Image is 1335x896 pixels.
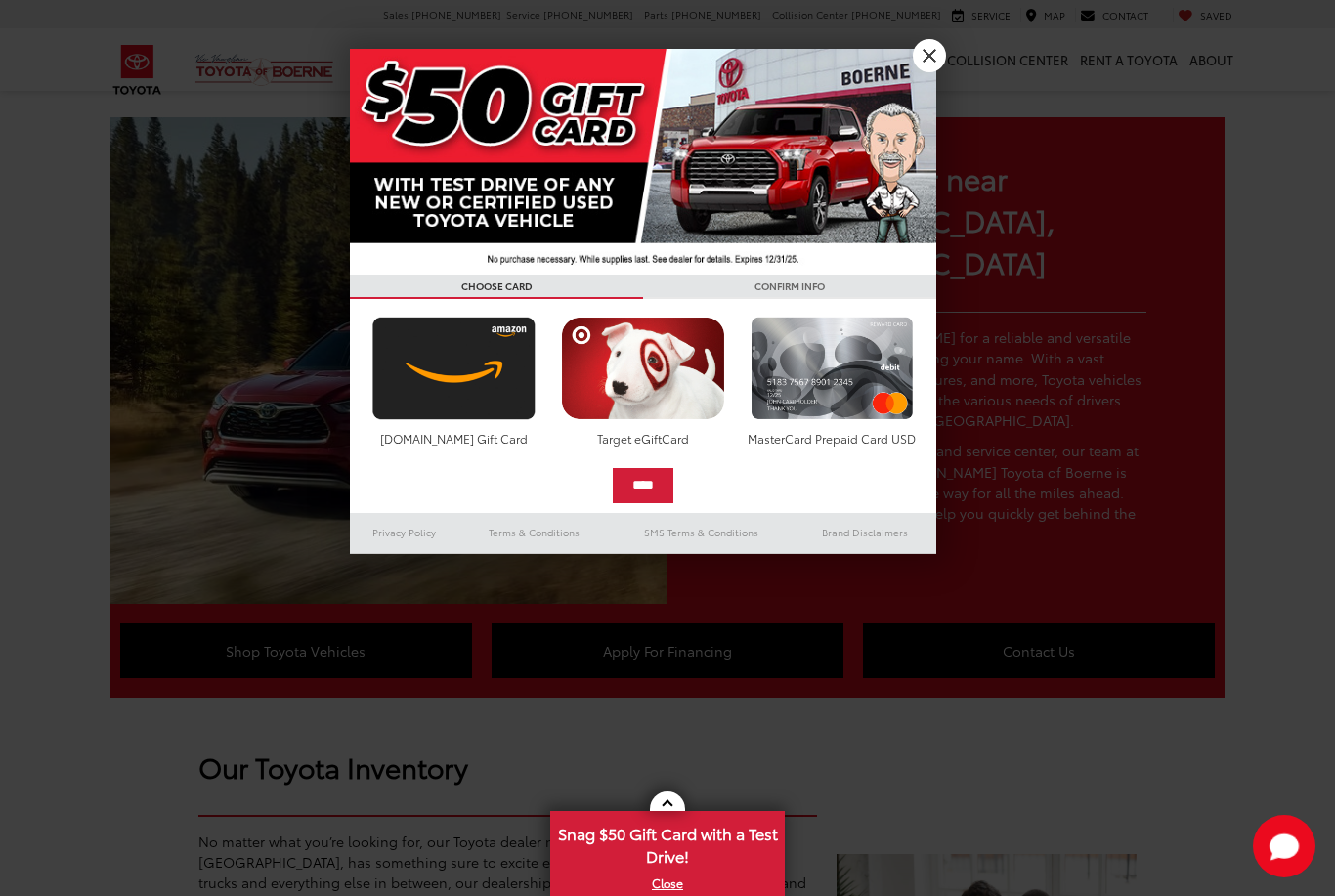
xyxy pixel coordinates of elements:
[746,430,919,447] div: MasterCard Prepaid Card USD
[556,430,729,447] div: Target eGiftCard
[1253,815,1315,877] button: Toggle Chat Window
[643,275,936,299] h3: CONFIRM INFO
[367,430,540,447] div: [DOMAIN_NAME] Gift Card
[794,521,936,544] a: Brand Disclaimers
[552,813,783,873] span: Snag $50 Gift Card with a Test Drive!
[556,317,729,420] img: targetcard.png
[350,275,643,299] h3: CHOOSE CARD
[609,521,794,544] a: SMS Terms & Conditions
[350,49,936,275] img: 42635_top_851395.jpg
[1253,815,1315,877] svg: Start Chat
[459,521,609,544] a: Terms & Conditions
[746,317,919,420] img: mastercard.png
[367,317,540,420] img: amazoncard.png
[350,521,459,544] a: Privacy Policy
